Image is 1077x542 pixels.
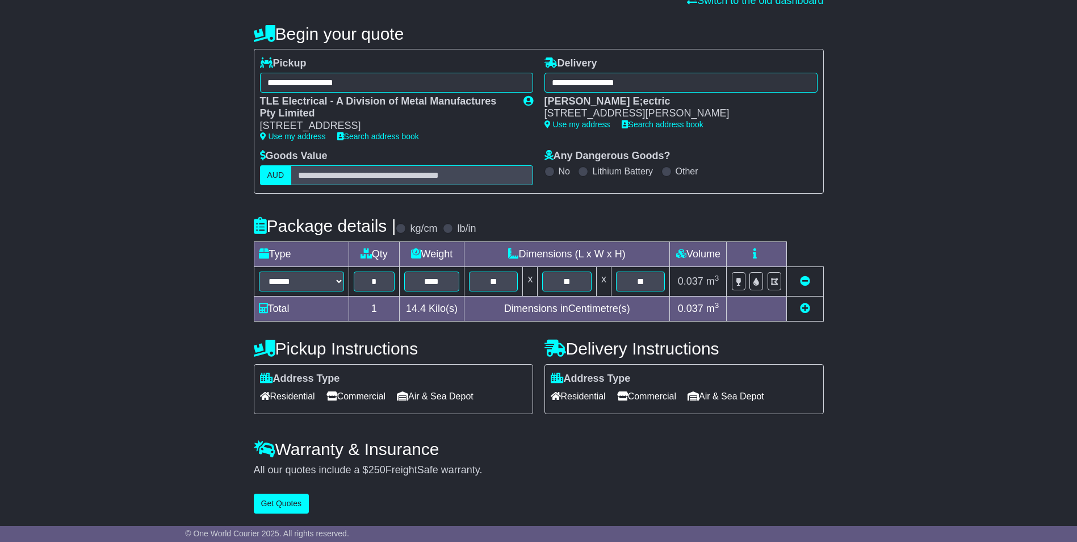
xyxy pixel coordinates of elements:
h4: Package details | [254,216,396,235]
label: lb/in [457,223,476,235]
sup: 3 [715,301,719,310]
label: AUD [260,165,292,185]
label: Address Type [260,373,340,385]
label: Lithium Battery [592,166,653,177]
td: Dimensions (L x W x H) [464,241,670,266]
div: [STREET_ADDRESS][PERSON_NAME] [544,107,806,120]
label: Other [676,166,698,177]
div: All our quotes include a $ FreightSafe warranty. [254,464,824,477]
a: Use my address [260,132,326,141]
span: Air & Sea Depot [397,387,473,405]
td: x [596,266,611,296]
span: m [706,303,719,314]
span: m [706,276,719,287]
a: Remove this item [800,276,810,287]
span: Commercial [326,387,385,405]
div: TLE Electrical - A Division of Metal Manufactures Pty Limited [260,95,512,120]
td: Dimensions in Centimetre(s) [464,296,670,321]
span: 250 [368,464,385,476]
h4: Warranty & Insurance [254,440,824,458]
span: Residential [551,387,606,405]
label: Address Type [551,373,631,385]
td: Qty [349,241,399,266]
div: [STREET_ADDRESS] [260,120,512,132]
label: No [559,166,570,177]
a: Search address book [337,132,419,141]
div: [PERSON_NAME] E;ectric [544,95,806,108]
label: Any Dangerous Goods? [544,150,670,162]
span: Residential [260,387,315,405]
a: Search address book [622,120,703,129]
td: Volume [670,241,727,266]
sup: 3 [715,274,719,282]
a: Use my address [544,120,610,129]
span: 14.4 [406,303,426,314]
h4: Begin your quote [254,24,824,43]
span: Commercial [617,387,676,405]
td: Total [254,296,349,321]
span: 0.037 [678,276,703,287]
label: Goods Value [260,150,328,162]
span: © One World Courier 2025. All rights reserved. [185,529,349,538]
label: Pickup [260,57,307,70]
span: 0.037 [678,303,703,314]
label: Delivery [544,57,597,70]
label: kg/cm [410,223,437,235]
h4: Pickup Instructions [254,339,533,358]
span: Air & Sea Depot [688,387,764,405]
a: Add new item [800,303,810,314]
h4: Delivery Instructions [544,339,824,358]
td: Type [254,241,349,266]
td: 1 [349,296,399,321]
td: Kilo(s) [399,296,464,321]
td: Weight [399,241,464,266]
td: x [523,266,538,296]
button: Get Quotes [254,494,309,514]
